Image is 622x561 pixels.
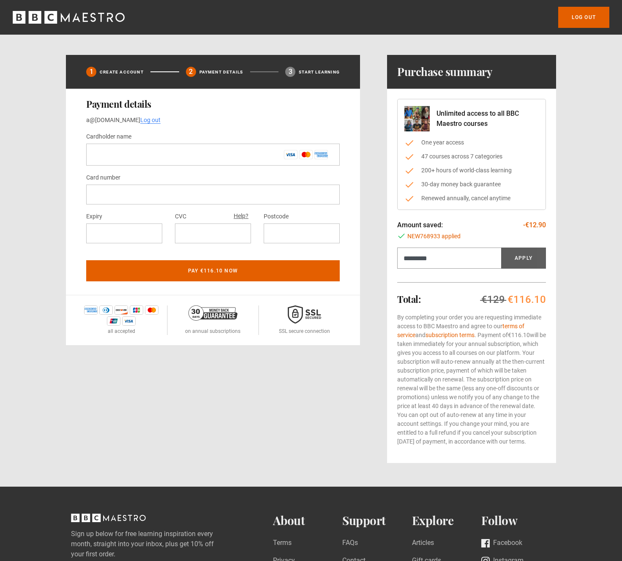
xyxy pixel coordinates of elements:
p: -€12.90 [523,220,546,230]
h2: Total: [397,294,420,304]
div: 2 [186,67,196,77]
span: €129 [481,294,505,305]
a: Terms [273,538,292,549]
button: Help? [231,211,251,222]
label: Cardholder name [86,132,131,142]
h2: Explore [412,514,482,528]
p: Start learning [299,69,340,75]
img: mastercard [145,305,158,315]
label: Expiry [86,212,102,222]
img: unionpay [107,316,120,326]
img: visa [122,316,136,326]
iframe: Secure card number input frame [93,191,333,199]
button: Apply [501,248,546,269]
div: 1 [86,67,96,77]
a: Log out [558,7,609,28]
iframe: Secure postal code input frame [270,229,333,237]
a: FAQs [342,538,358,549]
button: Pay €116.10 now [86,260,340,281]
p: SSL secure connection [279,327,330,335]
img: discover [115,305,128,315]
li: 200+ hours of world-class learning [404,166,539,175]
label: Sign up below for free learning inspiration every month, straight into your inbox, plus get 10% o... [71,529,239,559]
img: diners [99,305,113,315]
span: NEW768933 applied [407,232,461,241]
svg: BBC Maestro, back to top [71,514,146,522]
img: jcb [130,305,143,315]
h1: Purchase summary [397,65,492,79]
div: 3 [285,67,295,77]
svg: BBC Maestro [13,11,125,24]
a: Articles [412,538,434,549]
h2: Payment details [86,99,340,109]
span: €116.10 [508,332,530,338]
label: CVC [175,212,186,222]
p: all accepted [108,327,135,335]
li: 47 courses across 7 categories [404,152,539,161]
iframe: Secure CVC input frame [182,229,244,237]
a: Log out [140,117,161,124]
label: Postcode [264,212,289,222]
p: Payment details [199,69,243,75]
a: subscription terms [426,332,475,338]
li: One year access [404,138,539,147]
h2: Support [342,514,412,528]
a: BBC Maestro, back to top [71,517,146,525]
p: Create Account [100,69,144,75]
span: €116.10 [507,294,546,305]
h2: Follow [481,514,551,528]
p: on annual subscriptions [185,327,240,335]
label: Card number [86,173,120,183]
p: Amount saved: [397,220,443,230]
img: amex [84,305,98,315]
iframe: Secure expiration date input frame [93,229,155,237]
h2: About [273,514,343,528]
img: 30-day-money-back-guarantee-c866a5dd536ff72a469b.png [188,305,237,321]
li: Renewed annually, cancel anytime [404,194,539,203]
p: Unlimited access to all BBC Maestro courses [436,109,539,129]
a: Facebook [481,538,522,549]
li: 30-day money back guarantee [404,180,539,189]
p: By completing your order you are requesting immediate access to BBC Maestro and agree to our and ... [397,313,546,446]
p: a@[DOMAIN_NAME] [86,116,340,125]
